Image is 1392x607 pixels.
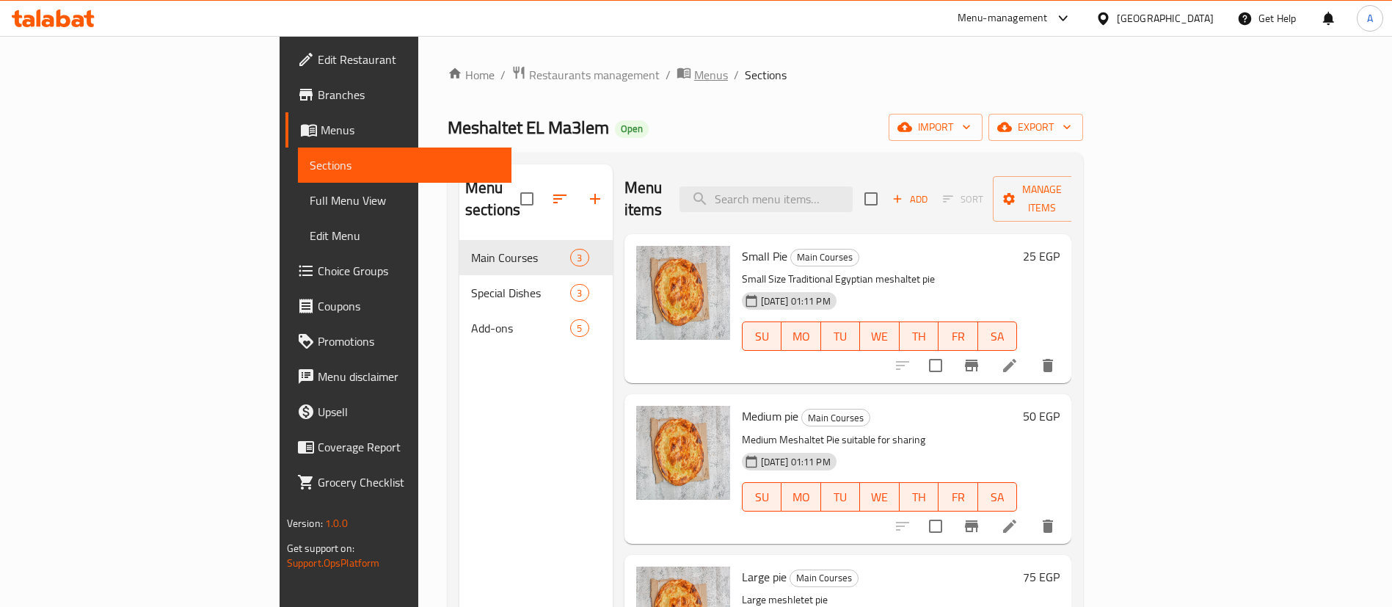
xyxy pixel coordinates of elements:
[827,326,855,347] span: TU
[571,321,588,335] span: 5
[285,394,512,429] a: Upsell
[298,218,512,253] a: Edit Menu
[790,249,859,266] div: Main Courses
[920,511,951,542] span: Select to update
[978,482,1018,512] button: SA
[318,438,500,456] span: Coverage Report
[1001,517,1019,535] a: Edit menu item
[448,65,1083,84] nav: breadcrumb
[459,234,613,352] nav: Menu sections
[954,348,989,383] button: Branch-specific-item
[570,249,588,266] div: items
[471,319,570,337] span: Add-ons
[459,240,613,275] div: Main Courses3
[285,429,512,465] a: Coverage Report
[900,321,939,351] button: TH
[459,310,613,346] div: Add-ons5
[802,410,870,426] span: Main Courses
[677,65,728,84] a: Menus
[298,148,512,183] a: Sections
[624,177,663,221] h2: Menu items
[821,482,861,512] button: TU
[577,181,613,217] button: Add section
[791,249,859,266] span: Main Courses
[318,332,500,350] span: Promotions
[318,51,500,68] span: Edit Restaurant
[471,249,570,266] div: Main Courses
[1000,118,1071,137] span: export
[459,275,613,310] div: Special Dishes3
[856,183,886,214] span: Select section
[745,66,787,84] span: Sections
[860,321,900,351] button: WE
[742,482,781,512] button: SU
[310,156,500,174] span: Sections
[321,121,500,139] span: Menus
[988,114,1083,141] button: export
[636,406,730,500] img: Medium pie
[890,191,930,208] span: Add
[1023,246,1060,266] h6: 25 EGP
[285,42,512,77] a: Edit Restaurant
[310,192,500,209] span: Full Menu View
[748,487,776,508] span: SU
[742,245,787,267] span: Small Pie
[615,123,649,135] span: Open
[900,118,971,137] span: import
[1030,509,1065,544] button: delete
[734,66,739,84] li: /
[781,482,821,512] button: MO
[570,319,588,337] div: items
[790,570,858,586] span: Main Courses
[571,286,588,300] span: 3
[860,482,900,512] button: WE
[755,455,837,469] span: [DATE] 01:11 PM
[285,112,512,148] a: Menus
[939,321,978,351] button: FR
[801,409,870,426] div: Main Courses
[570,284,588,302] div: items
[285,288,512,324] a: Coupons
[287,539,354,558] span: Get support on:
[310,227,500,244] span: Edit Menu
[742,431,1018,449] p: Medium Meshaltet Pie suitable for sharing
[889,114,983,141] button: import
[866,487,894,508] span: WE
[318,473,500,491] span: Grocery Checklist
[821,321,861,351] button: TU
[787,326,815,347] span: MO
[742,270,1018,288] p: Small Size Traditional Egyptian meshaltet pie
[1023,406,1060,426] h6: 50 EGP
[285,77,512,112] a: Branches
[287,553,380,573] a: Support.OpsPlatform
[944,326,972,347] span: FR
[318,262,500,280] span: Choice Groups
[511,183,542,214] span: Select all sections
[679,186,853,212] input: search
[920,350,951,381] span: Select to update
[993,176,1091,222] button: Manage items
[787,487,815,508] span: MO
[325,514,348,533] span: 1.0.0
[448,111,609,144] span: Meshaltet EL Ma3lem
[285,465,512,500] a: Grocery Checklist
[1005,181,1079,217] span: Manage items
[827,487,855,508] span: TU
[318,403,500,421] span: Upsell
[933,188,993,211] span: Select section first
[755,294,837,308] span: [DATE] 01:11 PM
[471,284,570,302] span: Special Dishes
[1023,567,1060,587] h6: 75 EGP
[571,251,588,265] span: 3
[790,570,859,587] div: Main Courses
[984,326,1012,347] span: SA
[318,86,500,103] span: Branches
[944,487,972,508] span: FR
[636,246,730,340] img: Small Pie
[866,326,894,347] span: WE
[748,326,776,347] span: SU
[1367,10,1373,26] span: A
[298,183,512,218] a: Full Menu View
[742,405,798,427] span: Medium pie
